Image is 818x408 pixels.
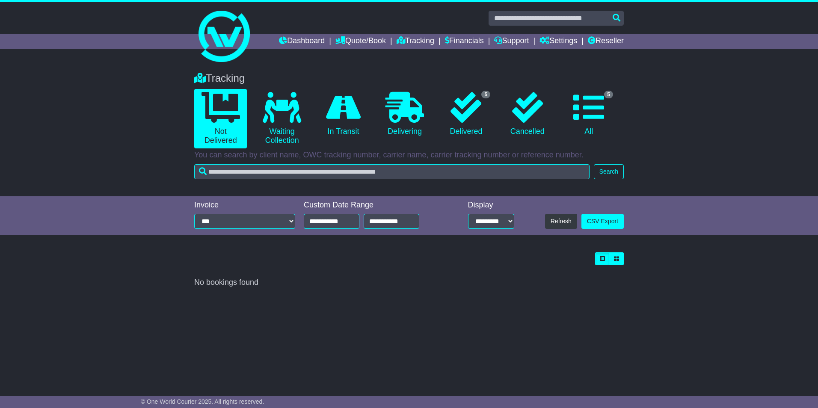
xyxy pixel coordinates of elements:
a: Quote/Book [335,34,386,49]
span: 5 [481,91,490,98]
a: Support [494,34,529,49]
button: Search [594,164,624,179]
div: Tracking [190,72,628,85]
div: Invoice [194,201,295,210]
div: No bookings found [194,278,624,287]
a: Reseller [588,34,624,49]
a: Dashboard [279,34,325,49]
a: Financials [445,34,484,49]
a: Settings [539,34,577,49]
div: Display [468,201,514,210]
a: Delivering [378,89,431,139]
a: 5 All [563,89,615,139]
a: Cancelled [501,89,554,139]
a: Not Delivered [194,89,247,148]
div: Custom Date Range [304,201,441,210]
span: © One World Courier 2025. All rights reserved. [141,398,264,405]
a: In Transit [317,89,370,139]
button: Refresh [545,214,577,229]
a: Tracking [397,34,434,49]
span: 5 [604,91,613,98]
a: 5 Delivered [440,89,492,139]
p: You can search by client name, OWC tracking number, carrier name, carrier tracking number or refe... [194,151,624,160]
a: Waiting Collection [255,89,308,148]
a: CSV Export [581,214,624,229]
